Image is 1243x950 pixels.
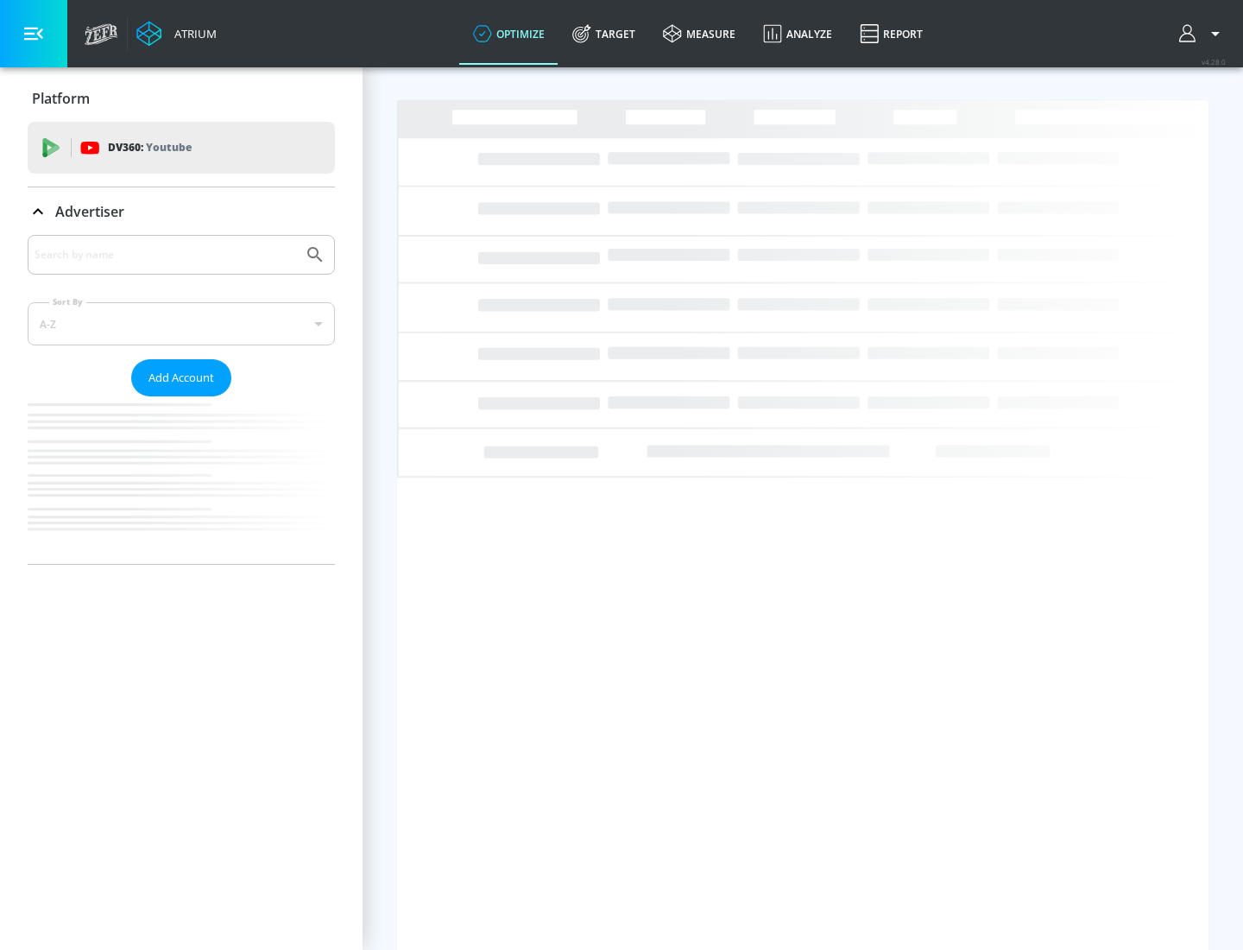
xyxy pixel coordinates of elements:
[28,74,335,123] div: Platform
[146,138,192,156] p: Youtube
[136,21,217,47] a: Atrium
[28,302,335,345] div: A-Z
[108,138,192,157] p: DV360:
[167,26,217,41] div: Atrium
[35,244,296,266] input: Search by name
[846,3,937,65] a: Report
[1202,57,1226,66] span: v 4.28.0
[55,202,124,221] p: Advertiser
[28,122,335,174] div: DV360: Youtube
[459,3,558,65] a: optimize
[749,3,846,65] a: Analyze
[131,359,231,396] button: Add Account
[649,3,749,65] a: measure
[49,296,86,307] label: Sort By
[32,89,90,108] p: Platform
[148,368,214,388] span: Add Account
[28,187,335,236] div: Advertiser
[558,3,649,65] a: Target
[28,396,335,564] nav: list of Advertiser
[28,235,335,564] div: Advertiser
